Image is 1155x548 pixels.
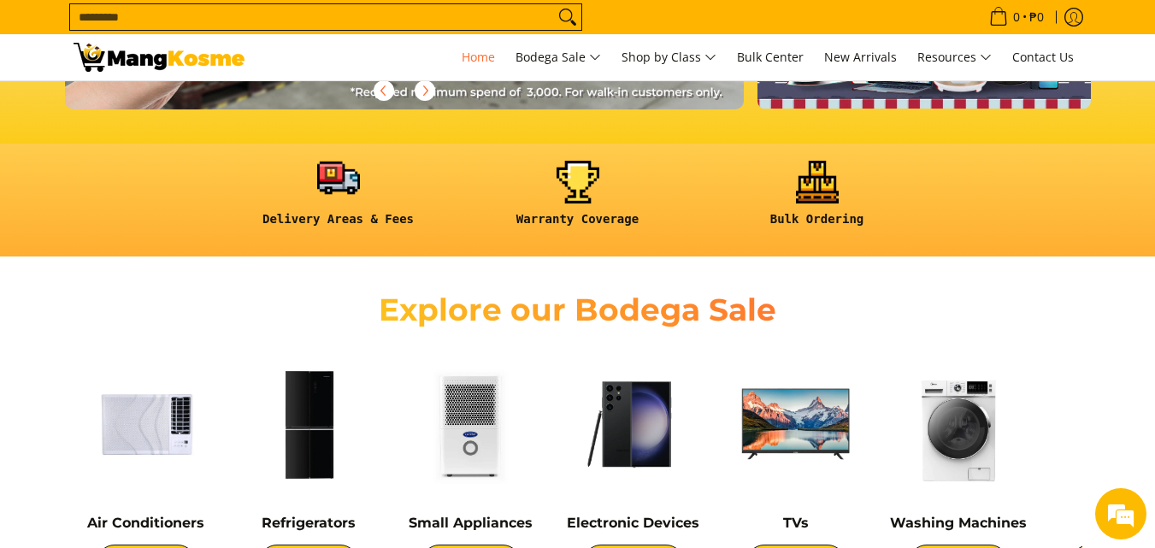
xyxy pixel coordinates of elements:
[330,291,826,329] h2: Explore our Bodega Sale
[74,351,219,497] img: Air Conditioners
[99,165,236,338] span: We're online!
[467,161,689,240] a: <h6><strong>Warranty Coverage</strong></h6>
[783,515,809,531] a: TVs
[516,47,601,68] span: Bodega Sale
[613,34,725,80] a: Shop by Class
[706,161,928,240] a: <h6><strong>Bulk Ordering</strong></h6>
[824,49,897,65] span: New Arrivals
[74,43,245,72] img: Mang Kosme: Your Home Appliances Warehouse Sale Partner!
[1004,34,1082,80] a: Contact Us
[9,366,326,426] textarea: Type your message and hit 'Enter'
[567,515,699,531] a: Electronic Devices
[262,34,1082,80] nav: Main Menu
[409,515,533,531] a: Small Appliances
[87,515,204,531] a: Air Conditioners
[398,351,544,497] img: Small Appliances
[236,351,381,497] img: Refrigerators
[317,156,360,199] img: <h6><strong>Delivery Areas & Fees</strong></h6>
[1011,11,1022,23] span: 0
[507,34,610,80] a: Bodega Sale
[917,47,992,68] span: Resources
[816,34,905,80] a: New Arrivals
[280,9,321,50] div: Minimize live chat window
[453,34,504,80] a: Home
[462,49,495,65] span: Home
[737,49,804,65] span: Bulk Center
[554,4,581,30] button: Search
[561,351,706,497] img: Electronic Devices
[909,34,1000,80] a: Resources
[89,96,287,118] div: Chat with us now
[365,72,403,109] button: Previous
[984,8,1049,27] span: •
[886,351,1031,497] img: Washing Machines
[728,34,812,80] a: Bulk Center
[622,47,716,68] span: Shop by Class
[406,72,444,109] button: Next
[890,515,1027,531] a: Washing Machines
[262,515,356,531] a: Refrigerators
[1027,11,1046,23] span: ₱0
[1012,49,1074,65] span: Contact Us
[723,351,869,497] img: TVs
[227,161,450,240] a: <h6><strong>Delivery Areas & Fees</strong></h6>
